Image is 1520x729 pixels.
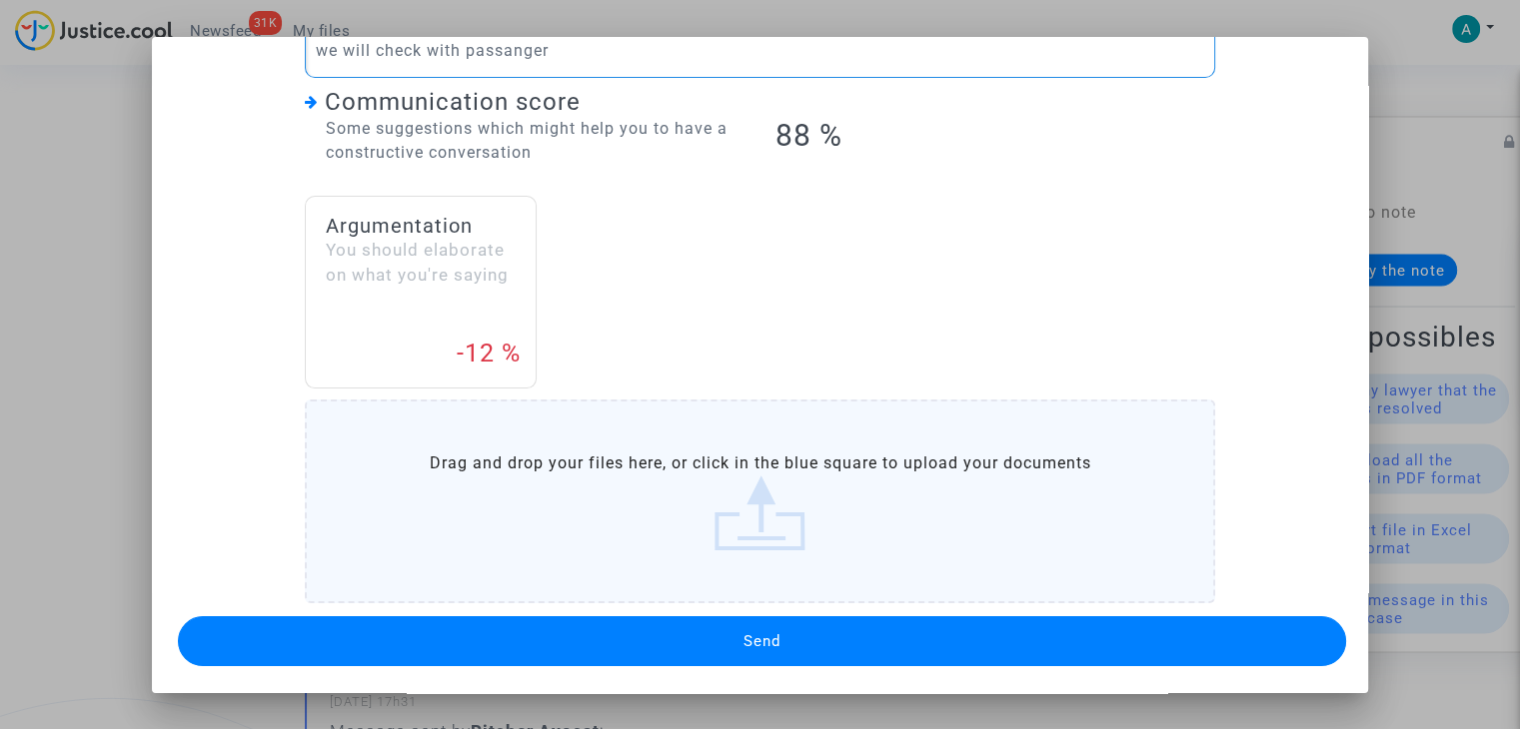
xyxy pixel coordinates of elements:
div: You should elaborate on what you're saying [326,238,516,289]
h4: Argumentation [326,214,516,238]
div: -12 % [457,335,521,372]
span: Send [744,632,780,650]
p: we will check with passanger [316,38,1205,63]
div: Some suggestions which might help you to have a constructive conversation [305,117,746,165]
div: Rich Text Editor, main [305,22,1215,78]
span: Communication score [325,88,581,116]
button: Send [178,616,1346,666]
h1: 88 % [774,118,1215,154]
